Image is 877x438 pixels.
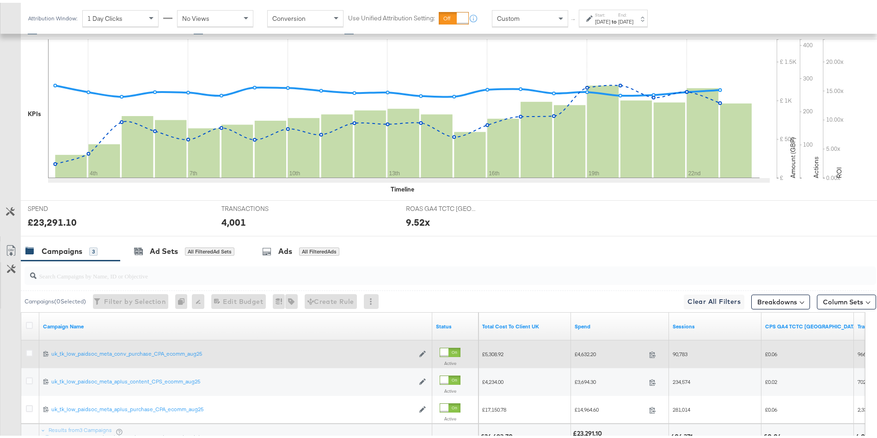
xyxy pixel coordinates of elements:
span: 2,333 [858,403,870,410]
span: 966 [858,348,866,355]
div: 3 [89,245,98,253]
div: [DATE] [595,15,610,23]
div: Campaigns ( 0 Selected) [25,295,86,303]
span: £3,694.30 [575,376,645,383]
span: No Views [182,12,209,20]
span: £0.02 [765,376,777,382]
div: Attribution Window: [28,12,78,19]
div: KPIs [28,107,41,116]
strong: to [610,15,618,22]
a: Total Cost To Client [482,320,567,327]
span: TRANSACTIONS [221,202,291,210]
button: Column Sets [817,292,876,307]
a: Shows the current state of your Ad Campaign. [436,320,475,327]
span: £5,308.92 [482,348,503,355]
div: Ads [278,243,292,254]
a: Cost per session (GA4) using total cost to client [765,320,859,327]
div: 4,001 [221,213,246,226]
span: ROAS GA4 TCTC [GEOGRAPHIC_DATA] [406,202,475,210]
div: All Filtered Ad Sets [185,245,234,253]
text: Actions [812,154,820,175]
a: uk_tk_low_paidsoc_meta_aplus_purchase_CPA_ecomm_aug25 [51,403,414,411]
span: Clear All Filters [687,293,741,305]
span: £14,964.60 [575,404,645,411]
span: £0.06 [765,348,777,355]
button: Breakdowns [751,292,810,307]
text: ROI [835,164,843,175]
label: Active [440,413,460,419]
label: Active [440,358,460,364]
span: £17,150.78 [482,403,506,410]
div: Campaigns [42,243,82,254]
div: uk_tk_low_paidsoc_meta_conv_purchase_CPA_ecomm_aug25 [51,348,414,355]
div: [DATE] [618,15,633,23]
label: Active [440,385,460,391]
span: 234,574 [673,376,690,382]
label: Start: [595,9,610,15]
a: Sessions - GA Sessions - The total number of sessions [673,320,758,327]
div: 0 [175,291,192,306]
label: End: [618,9,633,15]
div: Ad Sets [150,243,178,254]
a: The total amount spent to date. [575,320,665,327]
div: All Filtered Ads [299,245,339,253]
text: Amount (GBP) [789,135,797,175]
div: £23,291.10 [573,426,605,435]
div: Timeline [391,182,414,191]
span: £0.06 [765,403,777,410]
a: Your campaign name. [43,320,429,327]
span: Custom [497,12,520,20]
span: 1 Day Clicks [87,12,123,20]
div: £23,291.10 [28,213,77,226]
a: uk_tk_low_paidsoc_meta_aplus_content_CPS_ecomm_aug25 [51,376,414,383]
span: ↑ [569,16,578,19]
span: £4,234.00 [482,376,503,382]
span: Conversion [272,12,306,20]
span: SPEND [28,202,97,210]
span: 702 [858,376,866,382]
span: 281,014 [673,403,690,410]
div: 9.52x [406,213,430,226]
span: £4,632.20 [575,348,645,355]
input: Search Campaigns by Name, ID or Objective [37,260,798,278]
label: Use Unified Attribution Setting: [348,11,435,20]
a: uk_tk_low_paidsoc_meta_conv_purchase_CPA_ecomm_aug25 [51,348,414,356]
button: Clear All Filters [684,292,744,307]
span: 90,783 [673,348,687,355]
